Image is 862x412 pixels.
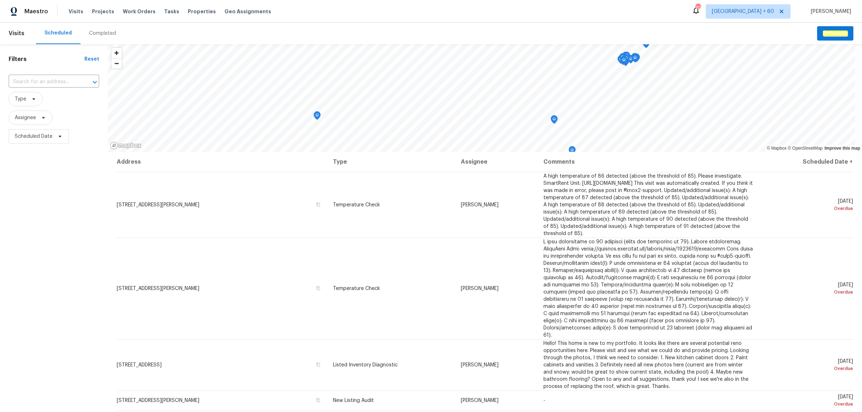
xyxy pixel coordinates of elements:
div: Map marker [622,54,630,65]
div: 702 [695,4,700,11]
span: [GEOGRAPHIC_DATA] + 60 [712,8,774,15]
th: Assignee [455,152,538,172]
span: [DATE] [765,359,853,372]
span: - [543,398,545,403]
button: Zoom out [111,58,122,69]
h1: Filters [9,56,84,63]
span: New Listing Audit [333,398,374,403]
button: Copy Address [315,285,321,291]
span: Type [15,95,26,103]
div: Overdue [765,401,853,408]
span: [DATE] [765,394,853,408]
div: Map marker [619,53,626,64]
button: Copy Address [315,201,321,208]
button: Copy Address [315,397,321,403]
span: [PERSON_NAME] [461,398,499,403]
span: [STREET_ADDRESS][PERSON_NAME] [117,286,199,291]
button: Copy Address [315,361,321,368]
span: [PERSON_NAME] [808,8,851,15]
div: Map marker [631,53,638,64]
span: Projects [92,8,114,15]
div: Map marker [569,146,576,157]
div: Map marker [617,55,625,66]
div: Completed [89,30,116,37]
span: Geo Assignments [224,8,271,15]
div: Map marker [631,54,639,65]
th: Scheduled Date ↑ [759,152,853,172]
em: Schedule [823,31,848,36]
span: Visits [9,25,24,41]
th: Comments [538,152,759,172]
span: [PERSON_NAME] [461,202,499,207]
div: Overdue [765,289,853,296]
span: [STREET_ADDRESS][PERSON_NAME] [117,202,199,207]
div: Reset [84,56,99,63]
a: OpenStreetMap [788,146,822,151]
input: Search for an address... [9,76,79,88]
span: [PERSON_NAME] [461,362,499,367]
div: Map marker [314,111,321,122]
button: Schedule [817,26,853,41]
span: Properties [188,8,216,15]
span: L ipsu dolorsitame co 90 adipisci (elits doe temporinc ut 79). Labore etdoloremag. AliquAeni Admi... [543,239,753,338]
div: Map marker [622,52,629,63]
a: Improve this map [825,146,860,151]
span: Tasks [164,9,179,14]
span: Scheduled Date [15,133,52,140]
a: Mapbox homepage [110,141,142,150]
div: Overdue [765,205,853,212]
button: Zoom in [111,48,122,58]
div: Scheduled [45,29,72,37]
span: Zoom out [111,58,122,69]
span: Hello! This home is new to my portfolio. It looks like there are several potential reno opportuni... [543,341,749,389]
span: [PERSON_NAME] [461,286,499,291]
div: Map marker [633,53,640,65]
canvas: Map [108,44,855,152]
span: Visits [69,8,83,15]
span: [DATE] [765,199,853,212]
span: Temperature Check [333,202,380,207]
div: Map marker [627,55,634,66]
div: Map marker [551,115,558,126]
th: Type [327,152,455,172]
a: Mapbox [767,146,787,151]
th: Address [116,152,327,172]
span: [STREET_ADDRESS][PERSON_NAME] [117,398,199,403]
span: A high temperature of 86 detected (above the threshold of 85). Please investigate. SmartRent Unit... [543,174,753,236]
span: Work Orders [123,8,156,15]
span: Listed Inventory Diagnostic [333,362,398,367]
div: Overdue [765,365,853,372]
span: Assignee [15,114,36,121]
span: [STREET_ADDRESS] [117,362,162,367]
button: Open [90,77,100,87]
span: Maestro [24,8,48,15]
span: Temperature Check [333,286,380,291]
div: Map marker [620,56,627,67]
div: Map marker [623,52,630,63]
div: Map marker [643,39,650,51]
span: [DATE] [765,282,853,296]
